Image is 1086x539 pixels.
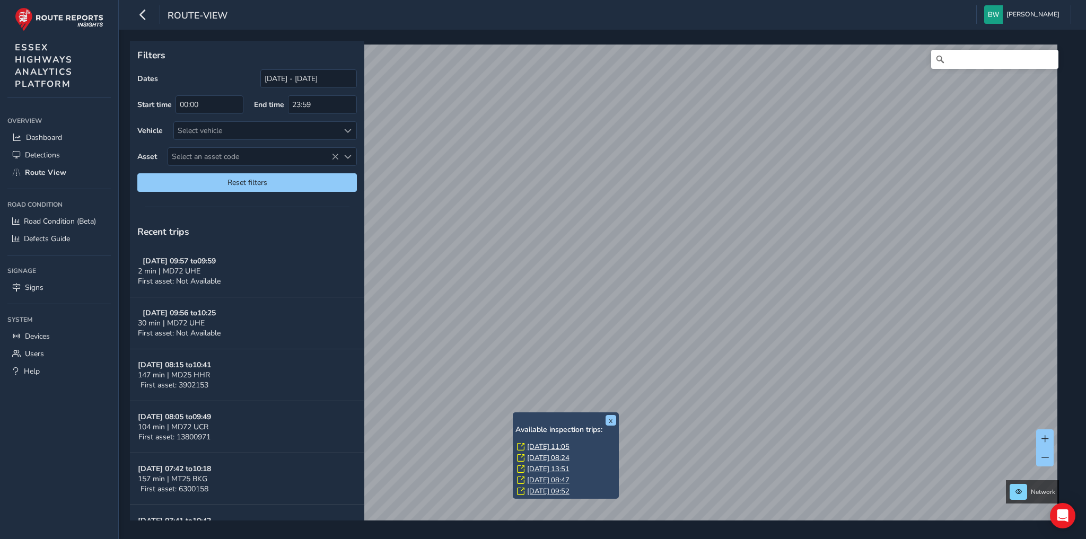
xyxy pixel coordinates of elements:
[7,213,111,230] a: Road Condition (Beta)
[24,234,70,244] span: Defects Guide
[7,230,111,248] a: Defects Guide
[138,266,200,276] span: 2 min | MD72 UHE
[130,349,364,401] button: [DATE] 08:15 to10:41147 min | MD25 HHRFirst asset: 3902153
[527,487,570,496] a: [DATE] 09:52
[130,297,364,349] button: [DATE] 09:56 to10:2530 min | MD72 UHEFirst asset: Not Available
[143,256,216,266] strong: [DATE] 09:57 to 09:59
[138,370,210,380] span: 147 min | MD25 HHR
[138,360,211,370] strong: [DATE] 08:15 to 10:41
[138,412,211,422] strong: [DATE] 08:05 to 09:49
[931,50,1058,69] input: Search
[984,5,1063,24] button: [PERSON_NAME]
[138,432,211,442] span: First asset: 13800971
[15,41,73,90] span: ESSEX HIGHWAYS ANALYTICS PLATFORM
[137,100,172,110] label: Start time
[527,475,570,485] a: [DATE] 08:47
[138,464,211,474] strong: [DATE] 07:42 to 10:18
[130,401,364,453] button: [DATE] 08:05 to09:49104 min | MD72 UCRFirst asset: 13800971
[7,345,111,363] a: Users
[137,74,158,84] label: Dates
[137,173,357,192] button: Reset filters
[7,197,111,213] div: Road Condition
[7,312,111,328] div: System
[25,331,50,341] span: Devices
[7,363,111,380] a: Help
[1031,488,1055,496] span: Network
[137,48,357,62] p: Filters
[515,426,616,435] h6: Available inspection trips:
[24,366,40,376] span: Help
[7,164,111,181] a: Route View
[24,216,96,226] span: Road Condition (Beta)
[174,122,339,139] div: Select vehicle
[25,349,44,359] span: Users
[138,328,221,338] span: First asset: Not Available
[141,380,208,390] span: First asset: 3902153
[130,245,364,297] button: [DATE] 09:57 to09:592 min | MD72 UHEFirst asset: Not Available
[25,167,66,178] span: Route View
[138,318,205,328] span: 30 min | MD72 UHE
[1006,5,1059,24] span: [PERSON_NAME]
[7,279,111,296] a: Signs
[143,308,216,318] strong: [DATE] 09:56 to 10:25
[138,276,221,286] span: First asset: Not Available
[7,146,111,164] a: Detections
[25,282,43,293] span: Signs
[168,9,227,24] span: route-view
[141,484,208,494] span: First asset: 6300158
[527,453,570,463] a: [DATE] 08:24
[134,45,1057,533] canvas: Map
[137,152,157,162] label: Asset
[7,113,111,129] div: Overview
[7,328,111,345] a: Devices
[339,148,356,165] div: Select an asset code
[138,516,211,526] strong: [DATE] 07:41 to 10:42
[7,263,111,279] div: Signage
[168,148,339,165] span: Select an asset code
[527,464,570,474] a: [DATE] 13:51
[254,100,284,110] label: End time
[145,178,349,188] span: Reset filters
[527,442,570,452] a: [DATE] 11:05
[137,126,163,136] label: Vehicle
[130,453,364,505] button: [DATE] 07:42 to10:18157 min | MT25 BKGFirst asset: 6300158
[138,422,208,432] span: 104 min | MD72 UCR
[1050,503,1075,528] div: Open Intercom Messenger
[15,7,103,31] img: rr logo
[984,5,1003,24] img: diamond-layout
[25,150,60,160] span: Detections
[606,415,616,426] button: x
[7,129,111,146] a: Dashboard
[137,225,189,238] span: Recent trips
[138,474,207,484] span: 157 min | MT25 BKG
[26,132,62,143] span: Dashboard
